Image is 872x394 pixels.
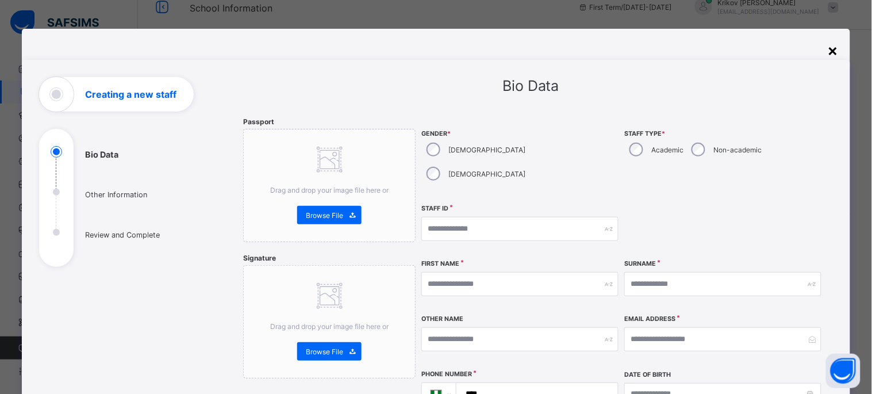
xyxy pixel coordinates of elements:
[448,146,525,154] label: [DEMOGRAPHIC_DATA]
[85,90,176,99] h1: Creating a new staff
[421,260,459,267] label: First Name
[828,40,839,60] div: ×
[624,371,671,378] label: Date of Birth
[502,77,559,94] span: Bio Data
[270,186,389,194] span: Drag and drop your image file here or
[243,129,416,242] div: Drag and drop your image file here orBrowse File
[624,260,656,267] label: Surname
[421,205,448,212] label: Staff ID
[243,117,274,126] span: Passport
[306,347,343,356] span: Browse File
[826,354,861,388] button: Open asap
[243,265,416,378] div: Drag and drop your image file here orBrowse File
[270,322,389,331] span: Drag and drop your image file here or
[713,146,762,154] label: Non-academic
[421,130,619,137] span: Gender
[624,130,821,137] span: Staff Type
[624,315,675,323] label: Email Address
[421,315,463,323] label: Other Name
[651,146,683,154] label: Academic
[243,254,276,262] span: Signature
[448,170,525,178] label: [DEMOGRAPHIC_DATA]
[306,211,343,220] span: Browse File
[421,370,472,378] label: Phone Number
